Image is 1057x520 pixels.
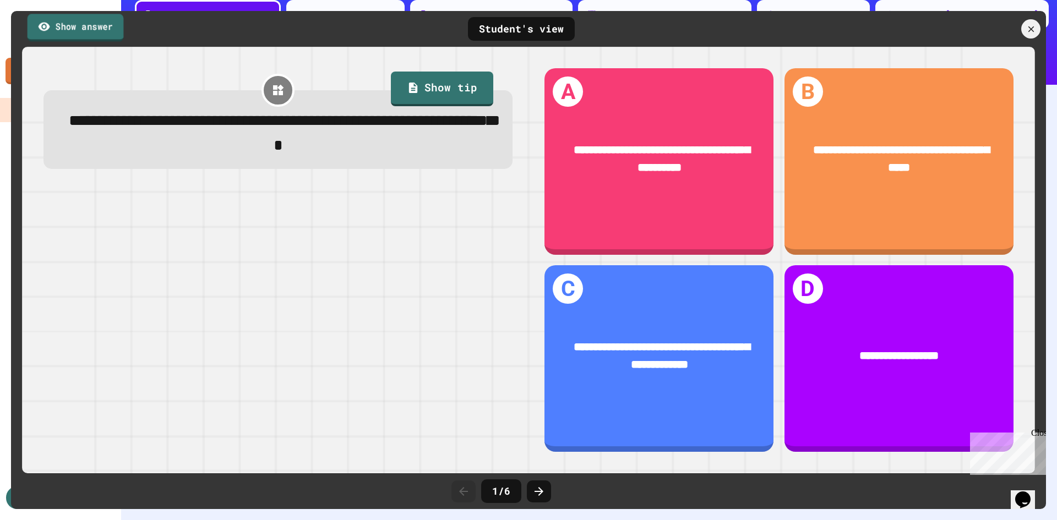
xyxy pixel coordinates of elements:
[793,273,823,304] h1: D
[1011,476,1046,509] iframe: chat widget
[481,479,521,503] div: 1 / 6
[553,76,583,107] h1: A
[28,14,124,41] a: Show answer
[4,4,76,70] div: Chat with us now!Close
[468,17,575,41] div: Student's view
[391,72,493,107] a: Show tip
[966,428,1046,475] iframe: chat widget
[553,273,583,304] h1: C
[793,76,823,107] h1: B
